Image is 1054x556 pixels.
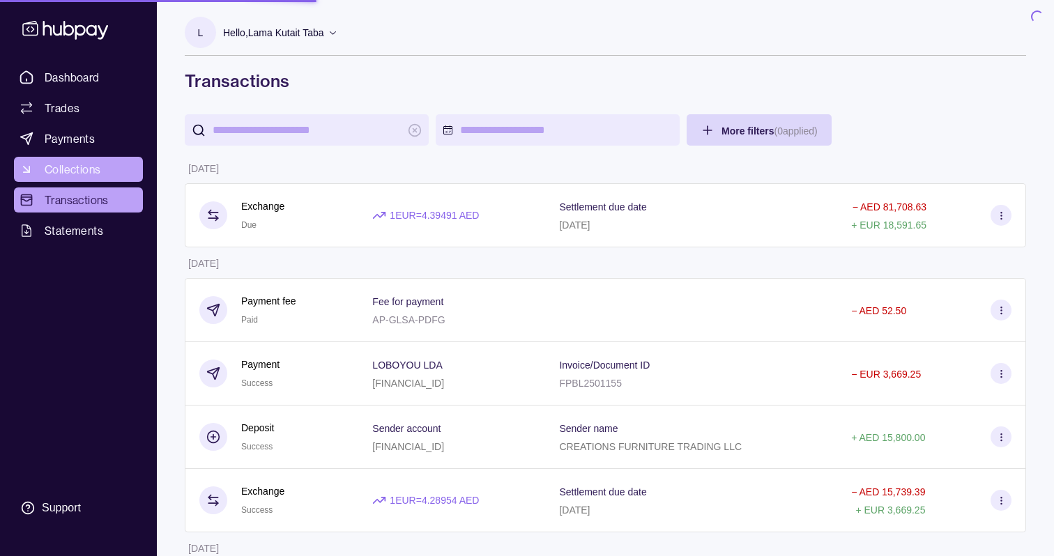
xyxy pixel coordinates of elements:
[213,114,401,146] input: search
[241,293,296,309] p: Payment fee
[853,201,926,213] p: − AED 81,708.63
[559,504,590,516] p: [DATE]
[45,161,100,178] span: Collections
[14,493,143,523] a: Support
[14,95,143,121] a: Trades
[687,114,832,146] button: More filters(0applied)
[185,70,1026,92] h1: Transactions
[851,369,921,380] p: − EUR 3,669.25
[14,65,143,90] a: Dashboard
[223,25,324,40] p: Hello, Lama Kutait Taba
[559,219,590,231] p: [DATE]
[188,258,219,269] p: [DATE]
[14,187,143,213] a: Transactions
[559,360,650,371] p: Invoice/Document ID
[241,484,284,499] p: Exchange
[851,219,926,231] p: + EUR 18,591.65
[390,493,479,508] p: 1 EUR = 4.28954 AED
[372,296,443,307] p: Fee for payment
[45,192,109,208] span: Transactions
[559,201,646,213] p: Settlement due date
[241,505,273,515] span: Success
[241,220,257,230] span: Due
[372,360,442,371] p: LOBOYOU LDA
[372,441,444,452] p: [FINANCIAL_ID]
[241,315,258,325] span: Paid
[559,486,646,497] p: Settlement due date
[45,100,79,116] span: Trades
[45,130,95,147] span: Payments
[390,208,479,223] p: 1 EUR = 4.39491 AED
[721,125,818,137] span: More filters
[42,500,81,516] div: Support
[241,357,280,372] p: Payment
[198,25,204,40] p: L
[241,442,273,451] span: Success
[14,218,143,243] a: Statements
[14,126,143,151] a: Payments
[372,378,444,389] p: [FINANCIAL_ID]
[241,420,274,435] p: Deposit
[851,486,925,497] p: − AED 15,739.39
[45,69,100,86] span: Dashboard
[241,199,284,214] p: Exchange
[559,378,622,389] p: FPBL2501155
[559,441,742,452] p: CREATIONS FURNITURE TRADING LLC
[372,314,445,325] p: AP-GLSA-PDFG
[14,157,143,182] a: Collections
[855,504,925,516] p: + EUR 3,669.25
[559,423,618,434] p: Sender name
[241,378,273,388] span: Success
[372,423,441,434] p: Sender account
[851,305,906,316] p: − AED 52.50
[851,432,925,443] p: + AED 15,800.00
[45,222,103,239] span: Statements
[188,163,219,174] p: [DATE]
[188,543,219,554] p: [DATE]
[774,125,817,137] p: ( 0 applied)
